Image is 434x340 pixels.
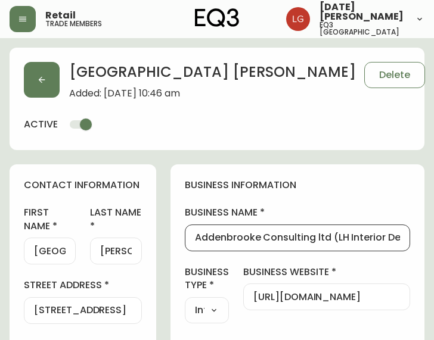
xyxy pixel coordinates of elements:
[253,291,400,302] input: https://www.designshop.com
[320,21,405,36] h5: eq3 [GEOGRAPHIC_DATA]
[24,118,58,131] h4: active
[90,206,142,233] label: last name
[195,8,239,27] img: logo
[185,266,229,292] label: business type
[45,20,102,27] h5: trade members
[243,266,410,279] label: business website
[69,88,356,99] span: Added: [DATE] 10:46 am
[69,62,356,88] h2: [GEOGRAPHIC_DATA] [PERSON_NAME]
[24,179,142,192] h4: contact information
[45,11,76,20] span: Retail
[185,206,410,219] label: business name
[24,206,76,233] label: first name
[185,179,410,192] h4: business information
[379,68,410,82] span: Delete
[320,2,405,21] span: [DATE][PERSON_NAME]
[286,7,310,31] img: 2638f148bab13be18035375ceda1d187
[24,279,142,292] label: street address
[364,62,425,88] button: Delete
